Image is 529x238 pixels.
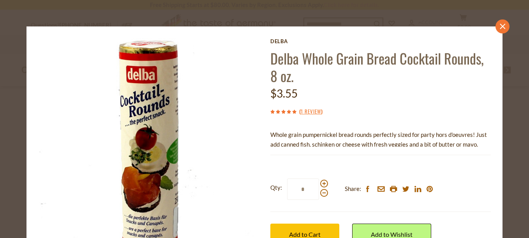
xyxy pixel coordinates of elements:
p: Whole grain pumpernickel bread rounds perfectly sized for party hors d'oeuvres! Just add canned f... [270,130,491,149]
span: ( ) [299,107,323,115]
a: Delba [270,38,491,44]
input: Qty: [287,178,319,200]
a: 1 Review [301,107,321,116]
strong: Qty: [270,183,282,192]
span: Add to Cart [289,231,321,238]
span: $3.55 [270,87,298,100]
a: Delba Whole Grain Bread Cocktail Rounds, 8 oz. [270,48,484,86]
span: Share: [345,184,361,194]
